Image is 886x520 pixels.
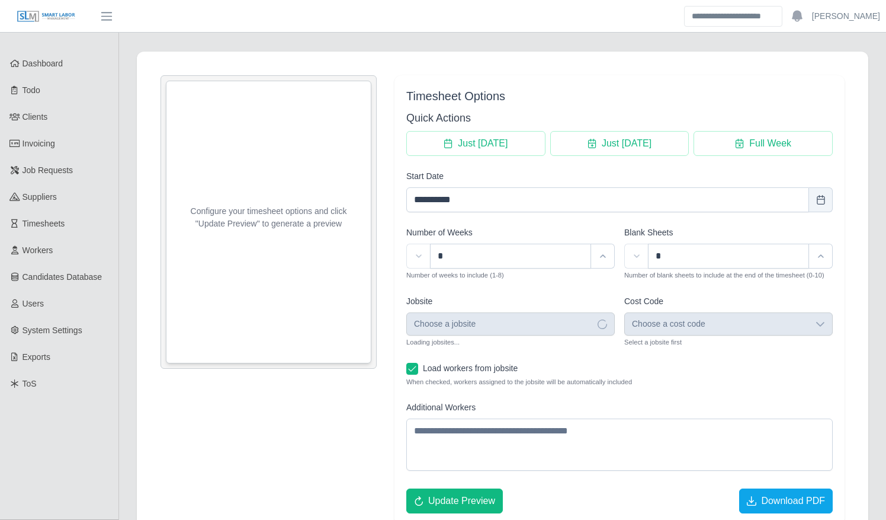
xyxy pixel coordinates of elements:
[406,226,473,239] label: Number of Weeks
[406,489,503,513] button: Update Preview
[23,299,44,308] span: Users
[23,165,73,175] span: Job Requests
[624,295,663,308] label: Cost Code
[23,59,63,68] span: Dashboard
[624,339,682,346] small: Select a jobsite first
[550,131,689,156] button: Just Tomorrow
[406,272,504,279] small: Number of weeks to include (1-8)
[23,219,65,228] span: Timesheets
[406,401,476,414] label: Additional Workers
[406,131,545,156] button: Just Today
[809,187,833,212] button: Choose Date
[423,363,518,373] span: Load workers from jobsite
[624,226,673,239] label: Blank Sheets
[812,10,880,23] a: [PERSON_NAME]
[406,87,833,105] div: Timesheet Options
[739,489,833,513] button: Download PDF
[23,272,102,282] span: Candidates Database
[749,136,791,151] span: Full Week
[23,326,82,335] span: System Settings
[23,139,55,148] span: Invoicing
[406,377,833,387] small: When checked, workers assigned to the jobsite will be automatically included
[602,136,651,151] span: Just [DATE]
[23,245,53,255] span: Workers
[17,10,76,23] img: SLM Logo
[406,339,460,346] small: Loading jobsites...
[23,192,57,202] span: Suppliers
[23,85,40,95] span: Todo
[23,112,48,122] span: Clients
[166,205,371,230] p: Configure your timesheet options and click "Update Preview" to generate a preview
[406,170,444,183] label: Start Date
[406,110,833,126] h3: Quick Actions
[684,6,782,27] input: Search
[428,494,495,508] span: Update Preview
[23,379,37,388] span: ToS
[624,272,824,279] small: Number of blank sheets to include at the end of the timesheet (0-10)
[694,131,833,156] button: Full Week
[458,136,508,151] span: Just [DATE]
[23,352,50,362] span: Exports
[761,494,825,508] span: Download PDF
[406,295,432,308] label: Jobsite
